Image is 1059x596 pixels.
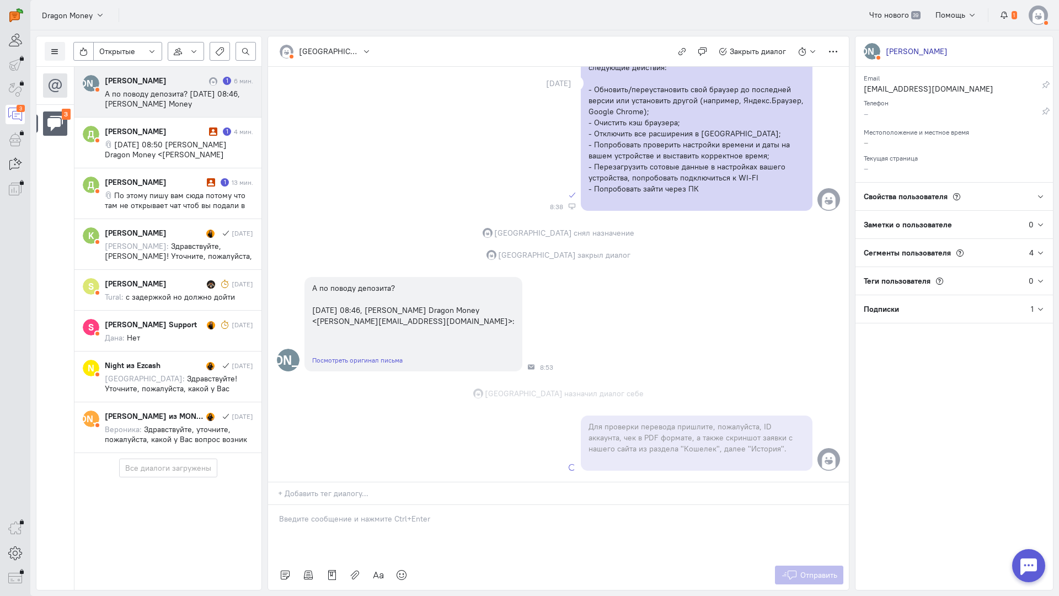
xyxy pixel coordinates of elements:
[540,364,553,371] span: 8:53
[534,76,584,91] div: [DATE]
[855,211,1029,238] div: Заметки о пользователе
[1029,275,1034,286] div: 0
[9,8,23,22] img: carrot-quest.svg
[280,45,293,58] img: default-v4.png
[886,46,948,57] div: [PERSON_NAME]
[223,127,231,136] div: Есть неотвеченное сообщение пользователя
[105,374,237,403] span: Здравствуйте! Уточните, пожалуйста, какой у Вас вопрос касательно нашего проекта?
[105,292,124,302] span: Tural:
[232,178,253,187] div: 13 мин.
[1029,247,1034,258] div: 4
[223,77,231,85] div: Есть неотвеченное сообщение пользователя
[119,459,217,477] button: Все диалоги загружены
[232,279,253,289] div: [DATE]
[36,5,110,25] button: Dragon Money
[221,321,229,329] i: Диалог был отложен и он напомнил о себе
[800,570,837,580] span: Отправить
[126,292,235,302] span: с задержкой но должно дойти
[994,6,1023,24] button: 1
[1031,304,1034,315] div: 1
[105,227,204,238] div: [PERSON_NAME]
[88,362,94,374] text: N
[864,151,1045,163] div: Текущая страница
[494,227,572,238] span: [GEOGRAPHIC_DATA]
[869,10,909,20] span: Что нового
[569,203,575,210] div: Веб-панель
[589,161,805,183] p: - Перезагрузить сотовые данные в настройках вашего устройства, попробовать подключиться к WI-FI
[929,6,983,24] button: Помощь
[62,109,71,120] div: 3
[232,412,253,421] div: [DATE]
[6,105,25,124] a: 3
[105,319,204,330] div: [PERSON_NAME] Support
[775,566,844,584] button: Отправить
[485,388,563,399] span: [GEOGRAPHIC_DATA]
[105,89,240,129] span: А по поводу депозита? [DATE] 08:46, [PERSON_NAME] Money <[PERSON_NAME][EMAIL_ADDRESS][DOMAIN_NAME]>:
[220,361,229,370] i: Сообщение отправлено
[299,46,360,57] div: [GEOGRAPHIC_DATA]
[864,71,880,82] small: Email
[105,241,252,271] span: Здравствуйте, [PERSON_NAME]! Уточните, пожалуйста, с кем ранее вы вели диалог?
[589,117,805,128] p: - Очистить кэш браузера;
[88,128,94,140] text: Д
[17,105,25,112] div: 3
[206,413,215,421] img: Вероника
[234,76,253,86] div: 6 мин.
[864,125,1045,137] div: Местоположение и местное время
[1029,6,1048,25] img: default-v4.png
[550,203,563,211] span: 8:38
[864,83,1042,97] div: [EMAIL_ADDRESS][DOMAIN_NAME]
[528,364,534,370] div: Почта
[206,230,215,238] img: Виктория
[232,320,253,329] div: [DATE]
[105,75,206,86] div: [PERSON_NAME]
[589,139,805,161] p: - Попробовать проверить настройки времени и даты на вашем устройстве и выставить корректное время;
[105,177,204,188] div: [PERSON_NAME]
[206,362,215,370] img: Вероника
[93,42,162,61] button: Открытые
[836,45,908,57] text: [PERSON_NAME]
[239,352,338,368] text: [PERSON_NAME]
[105,190,245,240] span: По этому пишу вам сюда потому что там не открывает чат чтоб вы подали в службу платёжное системы ...
[209,77,217,86] img: София
[221,178,229,187] div: Есть неотвеченное сообщение пользователя
[207,321,215,329] img: Дана
[105,241,169,251] span: [PERSON_NAME]:
[577,249,630,260] span: закрыл диалог
[864,276,930,286] span: Теги пользователя
[864,248,951,258] span: Сегменты пользователя
[221,280,229,288] i: Диалог был отложен и он напомнил о себе
[55,413,127,424] text: [PERSON_NAME]
[232,228,253,238] div: [DATE]
[209,127,217,136] i: Диалог не разобран
[1012,11,1017,20] span: 1
[105,333,125,343] span: Дана:
[105,278,204,289] div: [PERSON_NAME]
[99,46,135,57] span: Открытые
[498,249,576,260] span: [GEOGRAPHIC_DATA]
[207,280,215,289] img: Tural
[105,411,204,422] div: [PERSON_NAME] из MONEY-X
[88,280,94,292] text: S
[864,108,1042,122] div: –
[589,183,805,194] p: - Попробовать зайти через ПК
[312,356,403,364] a: Посмотреть оригинал письма
[855,295,1031,323] div: Подписки
[274,42,377,61] button: [GEOGRAPHIC_DATA]
[105,360,204,371] div: Night из Ezcash
[234,127,253,136] div: 4 мин.
[127,333,140,343] span: Нет
[574,227,634,238] span: снял назначение
[713,42,793,61] button: Закрыть диалог
[220,229,229,237] i: Сообщение отправлено
[863,6,927,24] a: Что нового 39
[864,137,868,147] span: –
[42,10,93,21] span: Dragon Money
[312,283,515,327] div: А по поводу депозита? [DATE] 08:46, [PERSON_NAME] Dragon Money <[PERSON_NAME][EMAIL_ADDRESS][DOMA...
[232,361,253,370] div: [DATE]
[589,128,805,139] p: - Отключить все расширения в [GEOGRAPHIC_DATA];
[105,374,185,384] span: [GEOGRAPHIC_DATA]:
[207,178,215,187] i: Диалог не разобран
[564,388,644,399] span: назначил диалог себе
[88,230,94,241] text: K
